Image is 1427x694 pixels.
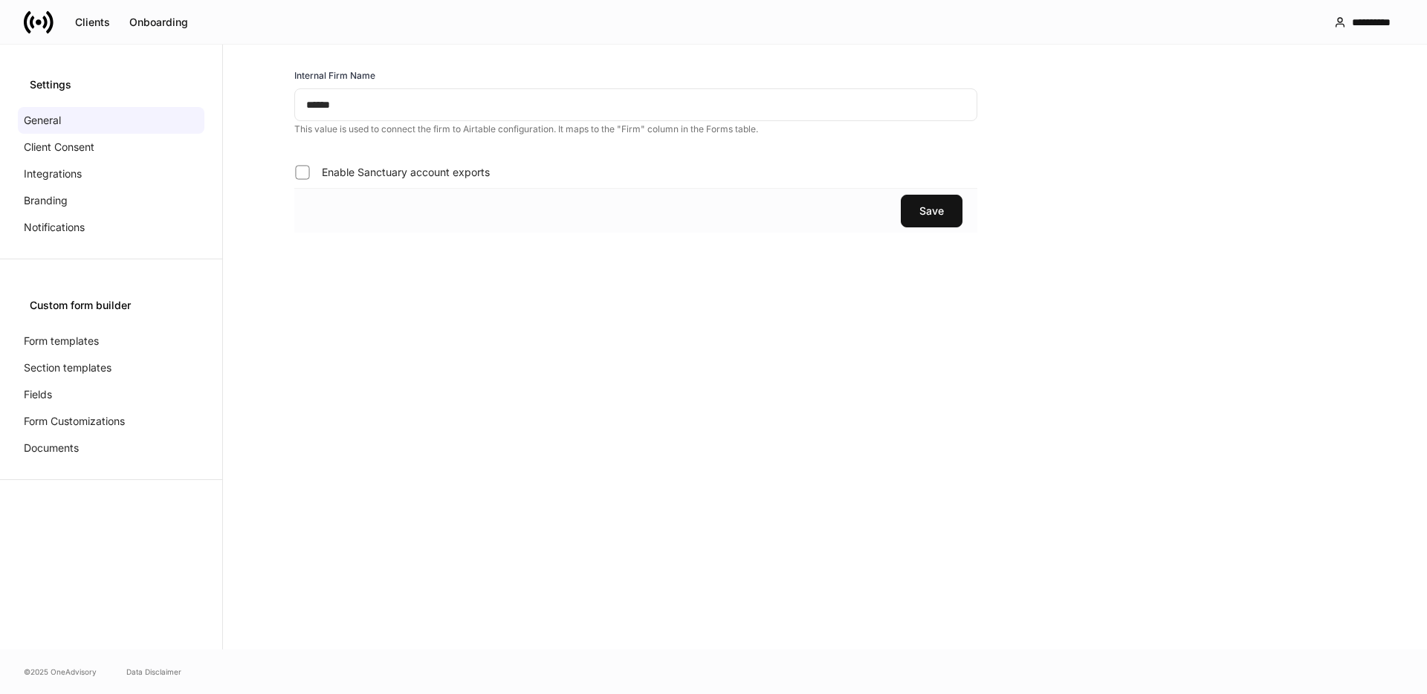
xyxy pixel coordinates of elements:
[126,666,181,678] a: Data Disclaimer
[294,68,375,82] h6: Internal Firm Name
[18,354,204,381] a: Section templates
[24,334,99,348] p: Form templates
[18,160,204,187] a: Integrations
[18,107,204,134] a: General
[919,206,944,216] div: Save
[30,77,192,92] div: Settings
[30,298,192,313] div: Custom form builder
[24,113,61,128] p: General
[65,10,120,34] button: Clients
[24,140,94,155] p: Client Consent
[24,360,111,375] p: Section templates
[24,193,68,208] p: Branding
[120,10,198,34] button: Onboarding
[24,441,79,455] p: Documents
[18,214,204,241] a: Notifications
[18,435,204,461] a: Documents
[24,387,52,402] p: Fields
[24,220,85,235] p: Notifications
[75,17,110,27] div: Clients
[18,187,204,214] a: Branding
[18,134,204,160] a: Client Consent
[24,166,82,181] p: Integrations
[18,328,204,354] a: Form templates
[24,666,97,678] span: © 2025 OneAdvisory
[129,17,188,27] div: Onboarding
[18,381,204,408] a: Fields
[24,414,125,429] p: Form Customizations
[901,195,962,227] button: Save
[18,408,204,435] a: Form Customizations
[294,123,977,135] p: This value is used to connect the firm to Airtable configuration. It maps to the "Firm" column in...
[322,165,490,180] span: Enable Sanctuary account exports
